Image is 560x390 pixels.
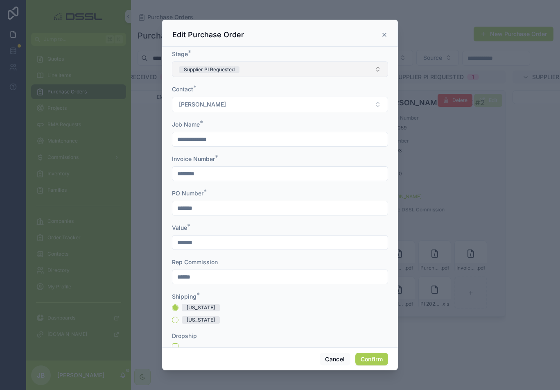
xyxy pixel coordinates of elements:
div: [US_STATE] [187,316,215,324]
button: Select Button [172,97,388,112]
button: Confirm [355,353,388,366]
span: Contact [172,86,193,93]
span: Shipping [172,293,196,300]
span: Value [172,224,187,231]
span: Stage [172,50,188,57]
div: [US_STATE] [187,304,215,311]
span: Invoice Number [172,155,215,162]
span: [PERSON_NAME] [179,100,226,109]
h3: Edit Purchase Order [172,30,244,40]
span: Rep Commission [172,258,218,265]
span: PO Number [172,190,203,197]
button: Select Button [172,61,388,77]
span: Job Name [172,121,200,128]
div: Supplier PI Requested [184,66,235,73]
button: Cancel [320,353,350,366]
span: Dropship [172,332,197,339]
